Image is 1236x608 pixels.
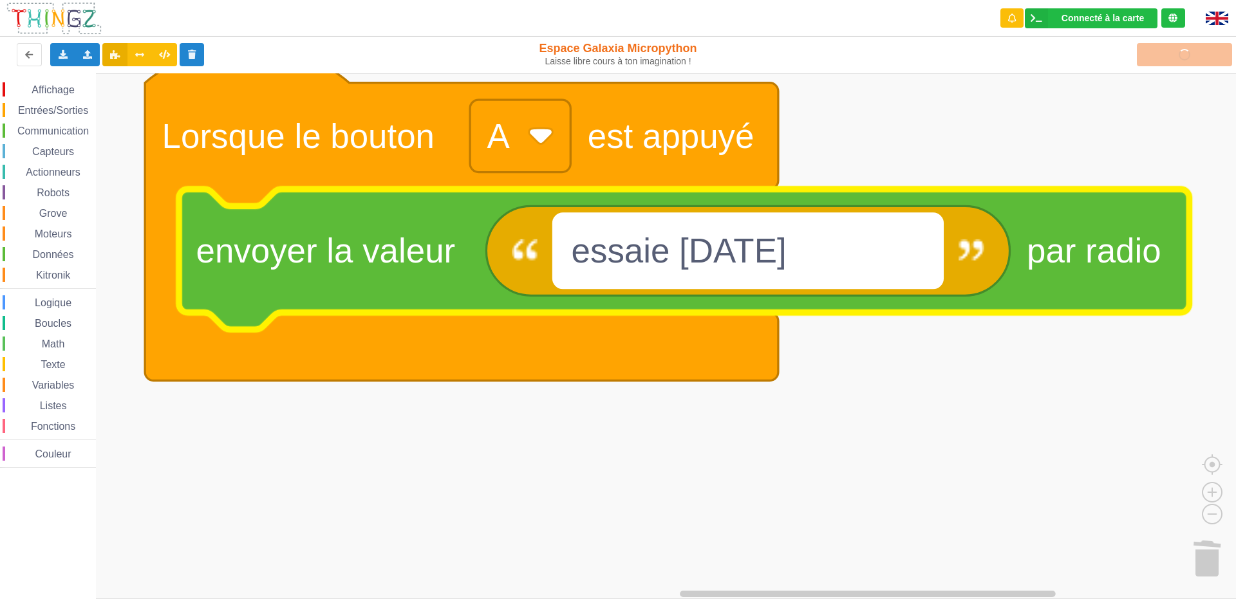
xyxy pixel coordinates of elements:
[196,232,456,270] text: envoyer la valeur
[510,56,726,67] div: Laisse libre cours à ton imagination !
[35,187,71,198] span: Robots
[39,359,67,370] span: Texte
[1161,8,1185,28] div: Tu es connecté au serveur de création de Thingz
[34,270,72,281] span: Kitronik
[29,421,77,432] span: Fonctions
[33,228,74,239] span: Moteurs
[1062,14,1144,23] div: Connecté à la carte
[1025,8,1157,28] div: Ta base fonctionne bien !
[16,105,90,116] span: Entrées/Sorties
[33,318,73,329] span: Boucles
[572,232,787,270] text: essaie [DATE]
[6,1,102,35] img: thingz_logo.png
[31,249,76,260] span: Données
[588,117,754,155] text: est appuyé
[15,125,91,136] span: Communication
[24,167,82,178] span: Actionneurs
[40,338,67,349] span: Math
[30,380,77,391] span: Variables
[33,448,73,459] span: Couleur
[33,297,73,308] span: Logique
[30,146,76,157] span: Capteurs
[37,208,70,219] span: Grove
[510,41,726,67] div: Espace Galaxia Micropython
[1027,232,1161,270] text: par radio
[38,400,69,411] span: Listes
[162,117,435,155] text: Lorsque le bouton
[30,84,76,95] span: Affichage
[487,117,510,155] text: A
[1206,12,1228,25] img: gb.png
